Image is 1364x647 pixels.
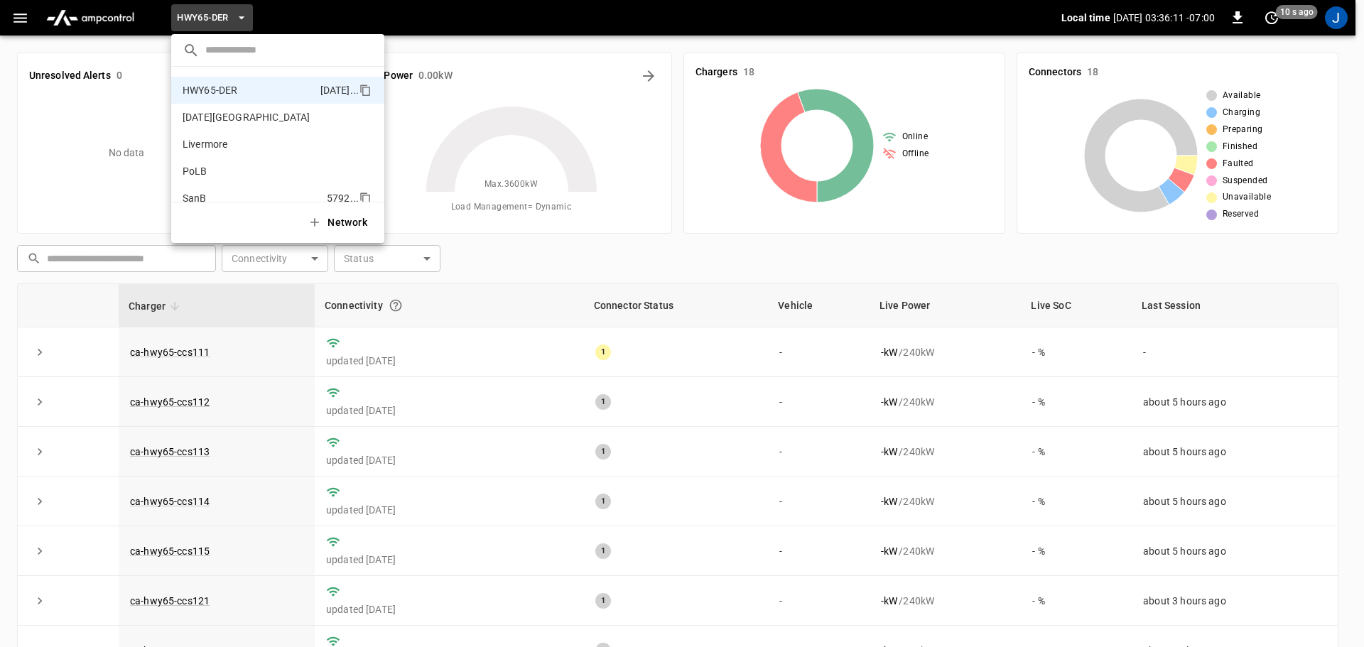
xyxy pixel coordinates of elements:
p: [DATE][GEOGRAPHIC_DATA] [183,110,310,124]
p: Livermore [183,137,227,151]
div: copy [358,82,374,99]
p: HWY65-DER [183,83,237,97]
button: Network [299,208,379,237]
div: copy [358,190,374,207]
p: SanB [183,191,207,205]
p: PoLB [183,164,207,178]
